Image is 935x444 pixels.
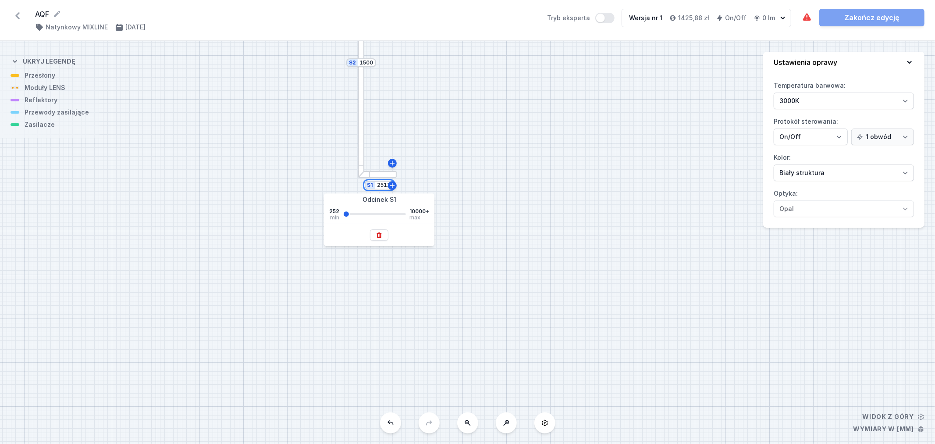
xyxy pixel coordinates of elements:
[359,59,373,66] input: Wymiar [mm]
[851,129,914,145] select: Protokół sterowania:
[23,57,75,66] h4: Ukryj legendę
[774,115,914,145] label: Protokół sterowania:
[629,14,662,22] div: Wersja nr 1
[53,10,61,18] button: Edytuj nazwę projektu
[774,186,914,217] label: Optyka:
[409,208,429,215] span: 10000+
[762,14,775,22] h4: 0 lm
[35,9,537,19] form: AQF
[622,9,791,27] button: Wersja nr 11425,88 złOn/Off0 lm
[763,52,924,73] button: Ustawienia oprawy
[774,201,914,217] select: Optyka:
[370,229,388,241] button: Usuń odcinek oprawy
[330,215,339,220] span: min
[774,93,914,109] select: Temperatura barwowa:
[329,208,339,215] span: 252
[774,129,848,145] select: Protokół sterowania:
[324,193,434,206] div: Odcinek S1
[409,215,420,220] span: max
[678,14,709,22] h4: 1425,88 zł
[725,14,747,22] h4: On/Off
[774,165,914,181] select: Kolor:
[774,79,914,109] label: Temperatura barwowa:
[774,150,914,181] label: Kolor:
[595,13,615,23] button: Tryb eksperta
[11,50,75,71] button: Ukryj legendę
[377,182,391,189] input: Wymiar [mm]
[547,13,615,23] label: Tryb eksperta
[125,23,146,32] h4: [DATE]
[46,23,108,32] h4: Natynkowy MIXLINE
[774,57,837,68] h4: Ustawienia oprawy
